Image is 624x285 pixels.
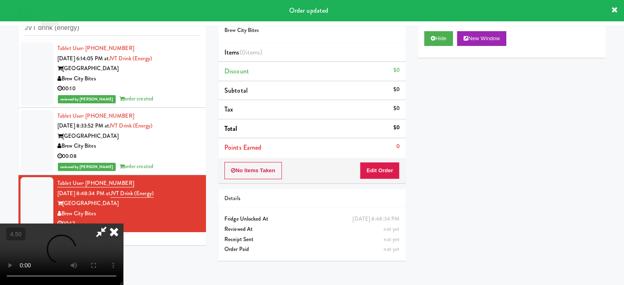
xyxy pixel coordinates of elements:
div: $0 [393,84,400,95]
button: New Window [457,31,506,46]
a: Tablet User· [PHONE_NUMBER] [57,44,134,52]
span: Items [224,48,262,57]
span: reviewed by [PERSON_NAME] [58,163,116,171]
span: [DATE] 8:33:52 PM at [57,122,109,130]
span: Order updated [289,6,328,15]
button: Hide [424,31,453,46]
span: Points Earned [224,143,261,152]
span: · [PHONE_NUMBER] [83,179,134,187]
div: $0 [393,65,400,75]
span: · [PHONE_NUMBER] [83,44,134,52]
span: reviewed by [PERSON_NAME] [58,95,116,103]
div: [GEOGRAPHIC_DATA] [57,64,200,74]
div: $0 [393,103,400,114]
span: (0 ) [240,48,263,57]
div: 00:08 [57,151,200,162]
span: not yet [384,245,400,253]
a: Tablet User· [PHONE_NUMBER] [57,112,134,120]
div: Fridge Unlocked At [224,214,400,224]
button: Edit Order [360,162,400,179]
div: Order Paid [224,244,400,255]
span: not yet [384,225,400,233]
li: Tablet User· [PHONE_NUMBER][DATE] 6:14:05 PM atJVT drink (energy)[GEOGRAPHIC_DATA]Brew City Bites... [18,40,206,108]
span: order created [119,95,153,103]
h5: Brew City Bites [224,27,400,34]
span: not yet [384,235,400,243]
span: [DATE] 6:14:05 PM at [57,55,109,62]
div: 00:12 [57,219,200,229]
div: Brew City Bites [57,209,200,219]
a: JVT drink (energy) [109,55,152,62]
input: Search vision orders [25,21,200,36]
div: [DATE] 8:48:34 PM [352,214,400,224]
div: 0 [396,141,400,152]
a: Tablet User· [PHONE_NUMBER] [57,179,134,187]
a: JVT drink (energy) [109,122,153,130]
div: [GEOGRAPHIC_DATA] [57,131,200,141]
span: Tax [224,105,233,114]
div: Details [224,194,400,204]
span: Subtotal [224,86,248,95]
span: order created [119,162,153,170]
div: Receipt Sent [224,235,400,245]
div: Brew City Bites [57,74,200,84]
span: Discount [224,66,249,76]
li: Tablet User· [PHONE_NUMBER][DATE] 8:48:34 PM atJVT drink (energy)[GEOGRAPHIC_DATA]Brew City Bites... [18,175,206,232]
button: No Items Taken [224,162,282,179]
div: [GEOGRAPHIC_DATA] [57,198,200,209]
div: Reviewed At [224,224,400,235]
span: Total [224,124,238,133]
ng-pluralize: items [246,48,261,57]
a: JVT drink (energy) [110,189,154,198]
span: [DATE] 8:48:34 PM at [57,189,110,197]
div: 00:10 [57,84,200,94]
div: Brew City Bites [57,141,200,151]
li: Tablet User· [PHONE_NUMBER][DATE] 8:33:52 PM atJVT drink (energy)[GEOGRAPHIC_DATA]Brew City Bites... [18,108,206,176]
span: · [PHONE_NUMBER] [83,112,134,120]
div: $0 [393,123,400,133]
